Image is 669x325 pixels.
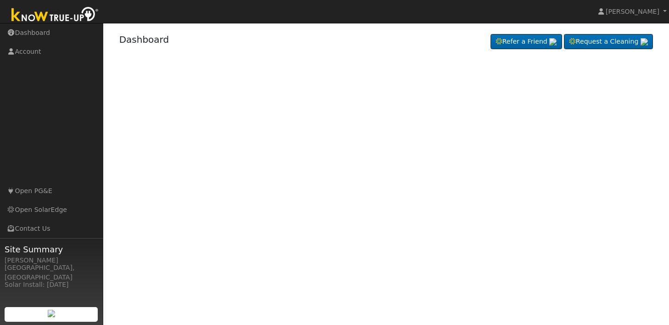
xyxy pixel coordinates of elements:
img: retrieve [549,38,557,46]
a: Refer a Friend [491,34,562,50]
a: Dashboard [119,34,169,45]
img: retrieve [641,38,648,46]
a: Request a Cleaning [564,34,653,50]
div: Solar Install: [DATE] [5,280,98,290]
span: Site Summary [5,243,98,256]
div: [PERSON_NAME] [5,256,98,265]
img: Know True-Up [7,5,103,26]
div: [GEOGRAPHIC_DATA], [GEOGRAPHIC_DATA] [5,263,98,282]
span: [PERSON_NAME] [606,8,659,15]
img: retrieve [48,310,55,317]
